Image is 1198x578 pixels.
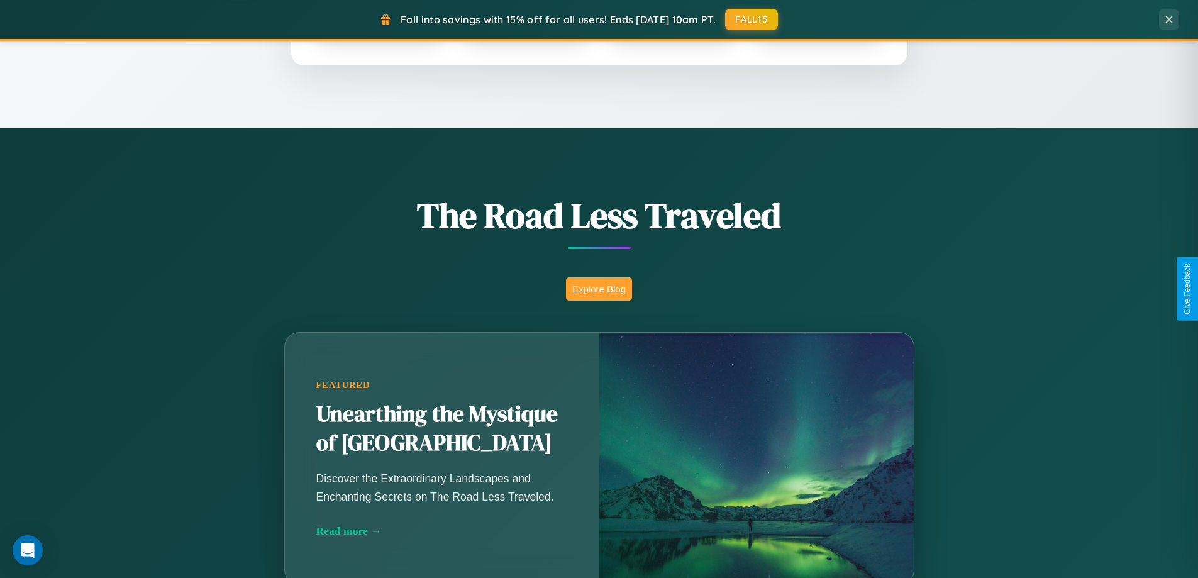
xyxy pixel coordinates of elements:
div: Featured [316,380,568,391]
div: Read more → [316,525,568,538]
button: Explore Blog [566,277,632,301]
button: FALL15 [725,9,778,30]
h1: The Road Less Traveled [222,191,977,240]
span: Fall into savings with 15% off for all users! Ends [DATE] 10am PT. [401,13,716,26]
div: Open Intercom Messenger [13,535,43,565]
p: Discover the Extraordinary Landscapes and Enchanting Secrets on The Road Less Traveled. [316,470,568,505]
h2: Unearthing the Mystique of [GEOGRAPHIC_DATA] [316,400,568,458]
div: Give Feedback [1183,264,1192,314]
